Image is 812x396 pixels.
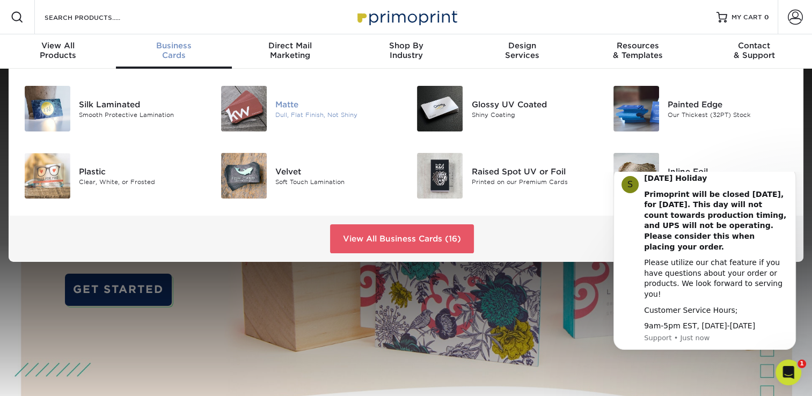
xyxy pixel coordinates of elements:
a: View All Business Cards (16) [330,224,474,253]
div: Smooth Protective Lamination [79,110,202,119]
img: Matte Business Cards [221,86,267,131]
div: Shiny Coating [471,110,594,119]
b: Primoprint will be closed [DATE], for [DATE]. This day will not count towards production timing, ... [47,18,189,79]
div: Velvet [275,165,398,177]
img: Inline Foil Business Cards [613,153,659,199]
div: Dull, Flat Finish, Not Shiny [275,110,398,119]
div: Marketing [232,41,348,60]
a: Matte Business Cards Matte Dull, Flat Finish, Not Shiny [218,82,398,136]
a: Contact& Support [696,34,812,69]
a: Direct MailMarketing [232,34,348,69]
div: & Support [696,41,812,60]
img: Painted Edge Business Cards [613,86,659,131]
span: Resources [580,41,696,50]
div: Customer Service Hours; [47,134,191,144]
input: SEARCH PRODUCTS..... [43,11,148,24]
span: Shop By [348,41,464,50]
div: Clear, White, or Frosted [79,177,202,186]
div: 9am-5pm EST, [DATE]-[DATE] [47,149,191,160]
span: Business [116,41,232,50]
span: 0 [764,13,769,21]
div: Our Thickest (32PT) Stock [668,110,791,119]
div: Cards [116,41,232,60]
a: DesignServices [464,34,580,69]
div: Glossy UV Coated [471,98,594,110]
p: Message from Support, sent Just now [47,162,191,171]
div: Raised Spot UV or Foil [471,165,594,177]
b: [DATE] Holiday [47,2,109,11]
div: Industry [348,41,464,60]
div: Matte [275,98,398,110]
a: Velvet Business Cards Velvet Soft Touch Lamination [218,149,398,203]
a: Glossy UV Coated Business Cards Glossy UV Coated Shiny Coating [414,82,595,136]
img: Primoprint [353,5,460,28]
span: Contact [696,41,812,50]
img: Plastic Business Cards [25,153,70,199]
div: Painted Edge [668,98,791,110]
span: 1 [798,360,806,368]
a: Painted Edge Business Cards Painted Edge Our Thickest (32PT) Stock [610,82,791,136]
div: Silk Laminated [79,98,202,110]
span: MY CART [731,13,762,22]
img: Velvet Business Cards [221,153,267,199]
div: & Templates [580,41,696,60]
div: Profile image for Support [24,4,41,21]
a: Inline Foil Business Cards Inline Foil Unlimited Foil Colors [610,149,791,203]
div: Plastic [79,165,202,177]
a: Plastic Business Cards Plastic Clear, White, or Frosted [21,149,202,203]
a: Resources& Templates [580,34,696,69]
img: Silk Laminated Business Cards [25,86,70,131]
img: Raised Spot UV or Foil Business Cards [417,153,463,199]
div: Message content [47,2,191,160]
div: Please utilize our chat feature if you have questions about your order or products. We look forwa... [47,86,191,128]
a: BusinessCards [116,34,232,69]
div: Soft Touch Lamination [275,177,398,186]
div: Inline Foil [668,165,791,177]
iframe: Intercom live chat [776,360,801,385]
iframe: Intercom notifications message [597,172,812,367]
a: Shop ByIndustry [348,34,464,69]
span: Design [464,41,580,50]
a: Raised Spot UV or Foil Business Cards Raised Spot UV or Foil Printed on our Premium Cards [414,149,595,203]
span: Direct Mail [232,41,348,50]
img: Glossy UV Coated Business Cards [417,86,463,131]
div: Printed on our Premium Cards [471,177,594,186]
a: Silk Laminated Business Cards Silk Laminated Smooth Protective Lamination [21,82,202,136]
div: Services [464,41,580,60]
